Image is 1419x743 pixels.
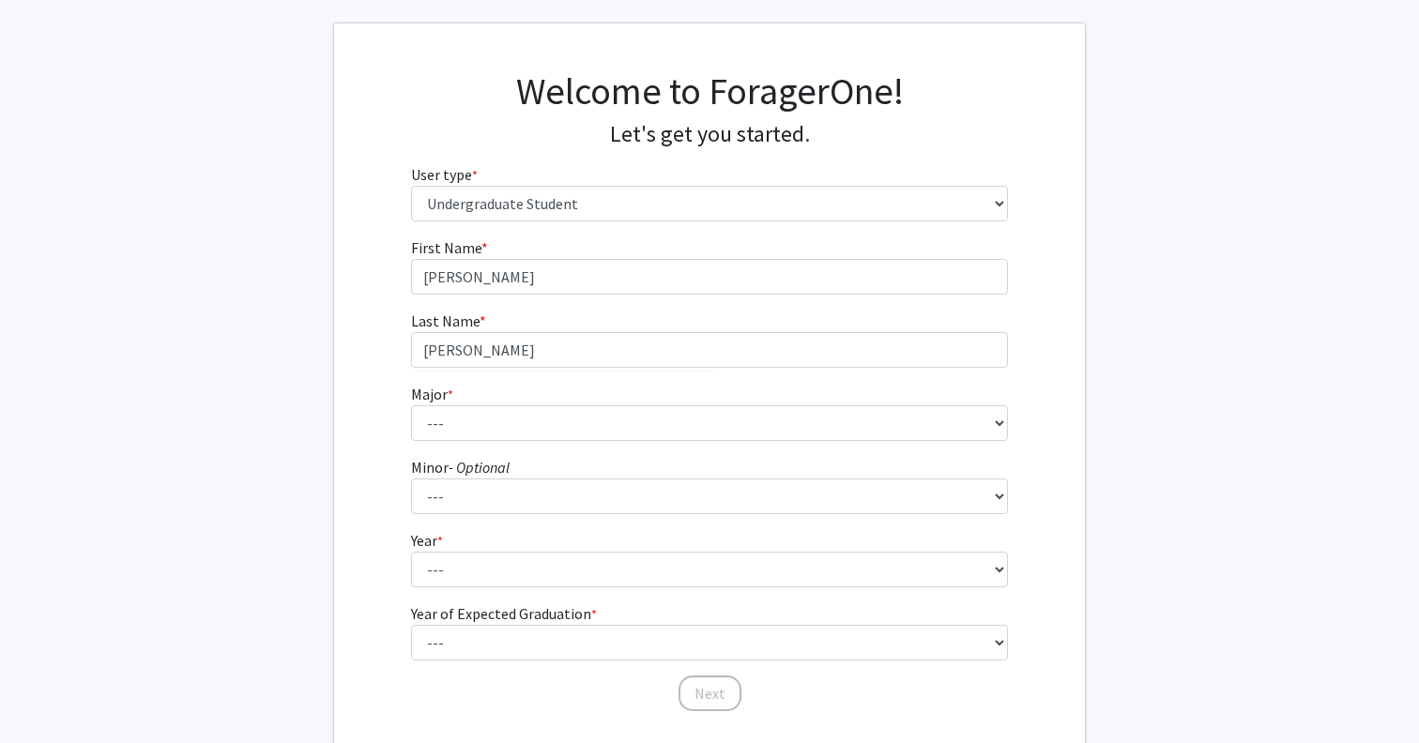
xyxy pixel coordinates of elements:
label: User type [411,163,478,186]
label: Year [411,529,443,552]
span: First Name [411,238,481,257]
label: Year of Expected Graduation [411,602,597,625]
span: Last Name [411,311,480,330]
button: Next [679,675,741,711]
label: Major [411,383,453,405]
i: - Optional [449,458,510,477]
iframe: Chat [14,659,80,729]
label: Minor [411,456,510,478]
h4: Let's get you started. [411,121,1009,148]
h1: Welcome to ForagerOne! [411,68,1009,114]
